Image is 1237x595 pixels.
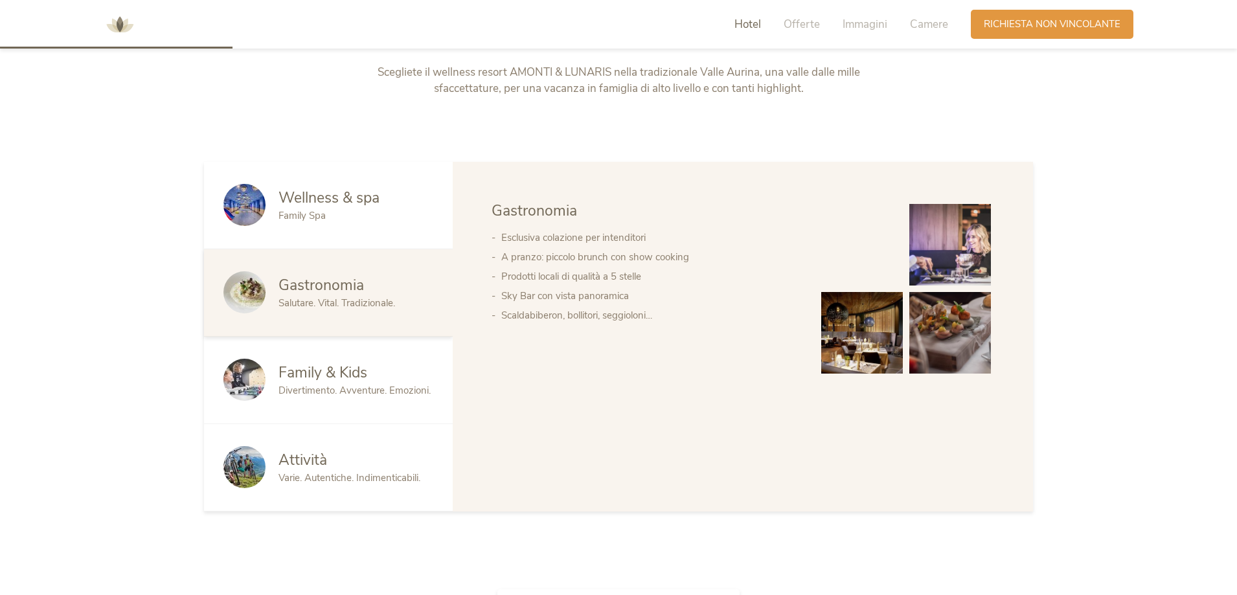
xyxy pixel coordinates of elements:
span: Hotel [734,17,761,32]
span: Attività [278,450,327,470]
li: Scaldabiberon, bollitori, seggioloni… [501,306,795,325]
span: Varie. Autentiche. Indimenticabili. [278,471,420,484]
a: AMONTI & LUNARIS Wellnessresort [100,19,139,28]
li: A pranzo: piccolo brunch con show cooking [501,247,795,267]
img: AMONTI & LUNARIS Wellnessresort [100,5,139,44]
span: Gastronomia [278,275,364,295]
span: Salutare. Vital. Tradizionale. [278,297,395,309]
li: Esclusiva colazione per intenditori [501,228,795,247]
span: Offerte [784,17,820,32]
span: Family Spa [278,209,326,222]
span: Divertimento. Avventure. Emozioni. [278,384,431,397]
li: Sky Bar con vista panoramica [501,286,795,306]
span: Richiesta non vincolante [984,17,1120,31]
li: Prodotti locali di qualità a 5 stelle [501,267,795,286]
p: Scegliete il wellness resort AMONTI & LUNARIS nella tradizionale Valle Aurina, una valle dalle mi... [348,64,889,97]
span: Wellness & spa [278,188,380,208]
span: Family & Kids [278,363,367,383]
span: Gastronomia [492,201,577,221]
span: Immagini [843,17,887,32]
span: Camere [910,17,948,32]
